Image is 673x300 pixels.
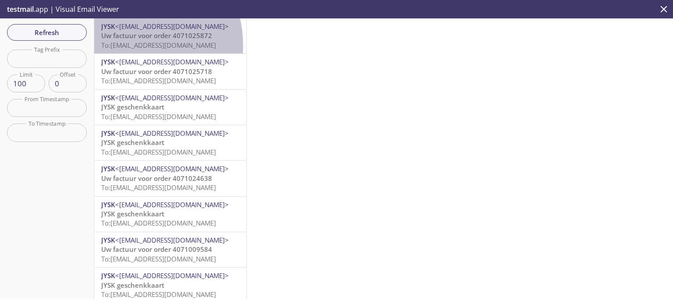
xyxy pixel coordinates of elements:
[7,4,34,14] span: testmail
[94,18,246,53] div: JYSK<[EMAIL_ADDRESS][DOMAIN_NAME]>Uw factuur voor order 4071025872To:[EMAIL_ADDRESS][DOMAIN_NAME]
[94,90,246,125] div: JYSK<[EMAIL_ADDRESS][DOMAIN_NAME]>JYSK geschenkkaartTo:[EMAIL_ADDRESS][DOMAIN_NAME]
[101,164,115,173] span: JYSK
[115,236,229,244] span: <[EMAIL_ADDRESS][DOMAIN_NAME]>
[101,138,164,147] span: JYSK geschenkkaart
[101,174,212,183] span: Uw factuur voor order 4071024638
[94,161,246,196] div: JYSK<[EMAIL_ADDRESS][DOMAIN_NAME]>Uw factuur voor order 4071024638To:[EMAIL_ADDRESS][DOMAIN_NAME]
[101,102,164,111] span: JYSK geschenkkaart
[101,76,216,85] span: To: [EMAIL_ADDRESS][DOMAIN_NAME]
[101,200,115,209] span: JYSK
[101,245,212,254] span: Uw factuur voor order 4071009584
[101,254,216,263] span: To: [EMAIL_ADDRESS][DOMAIN_NAME]
[115,129,229,138] span: <[EMAIL_ADDRESS][DOMAIN_NAME]>
[115,200,229,209] span: <[EMAIL_ADDRESS][DOMAIN_NAME]>
[115,271,229,280] span: <[EMAIL_ADDRESS][DOMAIN_NAME]>
[101,112,216,121] span: To: [EMAIL_ADDRESS][DOMAIN_NAME]
[115,164,229,173] span: <[EMAIL_ADDRESS][DOMAIN_NAME]>
[14,27,80,38] span: Refresh
[101,57,115,66] span: JYSK
[101,67,212,76] span: Uw factuur voor order 4071025718
[101,209,164,218] span: JYSK geschenkkaart
[94,197,246,232] div: JYSK<[EMAIL_ADDRESS][DOMAIN_NAME]>JYSK geschenkkaartTo:[EMAIL_ADDRESS][DOMAIN_NAME]
[101,183,216,192] span: To: [EMAIL_ADDRESS][DOMAIN_NAME]
[101,219,216,227] span: To: [EMAIL_ADDRESS][DOMAIN_NAME]
[101,271,115,280] span: JYSK
[115,22,229,31] span: <[EMAIL_ADDRESS][DOMAIN_NAME]>
[94,232,246,267] div: JYSK<[EMAIL_ADDRESS][DOMAIN_NAME]>Uw factuur voor order 4071009584To:[EMAIL_ADDRESS][DOMAIN_NAME]
[115,57,229,66] span: <[EMAIL_ADDRESS][DOMAIN_NAME]>
[101,236,115,244] span: JYSK
[101,290,216,299] span: To: [EMAIL_ADDRESS][DOMAIN_NAME]
[101,129,115,138] span: JYSK
[101,93,115,102] span: JYSK
[101,148,216,156] span: To: [EMAIL_ADDRESS][DOMAIN_NAME]
[101,41,216,49] span: To: [EMAIL_ADDRESS][DOMAIN_NAME]
[115,93,229,102] span: <[EMAIL_ADDRESS][DOMAIN_NAME]>
[101,281,164,289] span: JYSK geschenkkaart
[94,125,246,160] div: JYSK<[EMAIL_ADDRESS][DOMAIN_NAME]>JYSK geschenkkaartTo:[EMAIL_ADDRESS][DOMAIN_NAME]
[101,22,115,31] span: JYSK
[94,54,246,89] div: JYSK<[EMAIL_ADDRESS][DOMAIN_NAME]>Uw factuur voor order 4071025718To:[EMAIL_ADDRESS][DOMAIN_NAME]
[7,24,87,41] button: Refresh
[101,31,212,40] span: Uw factuur voor order 4071025872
